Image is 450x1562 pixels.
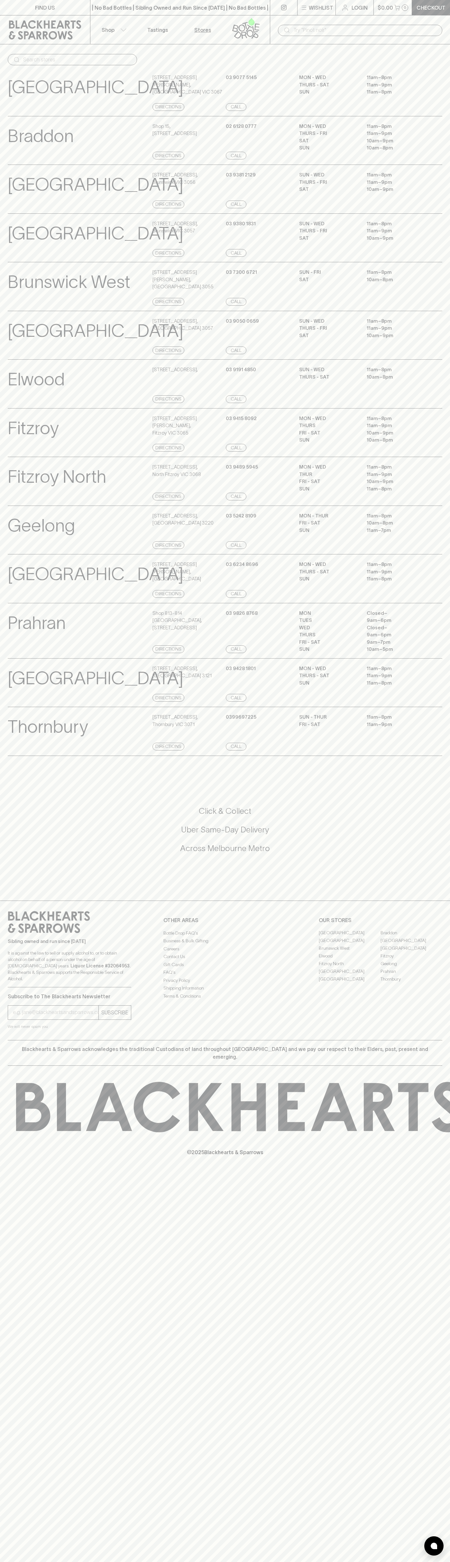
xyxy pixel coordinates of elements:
p: THURS - FRI [299,130,357,137]
p: 11am – 8pm [367,665,425,672]
a: Directions [152,743,184,750]
p: 11am – 8pm [367,123,425,130]
p: [STREET_ADDRESS] , North Fitzroy VIC 3068 [152,463,201,478]
p: THURS - SAT [299,672,357,679]
a: Shipping Information [163,984,287,992]
p: SAT [299,276,357,283]
p: 11am – 8pm [367,366,425,373]
p: 11am – 8pm [367,415,425,422]
input: Search stores [23,55,132,65]
a: Contact Us [163,953,287,961]
p: 11am – 8pm [367,561,425,568]
input: Try "Pinot noir" [293,25,437,35]
p: 9am – 6pm [367,617,425,624]
p: 10am – 8pm [367,519,425,527]
a: Directions [152,103,184,111]
p: 03 7300 6721 [226,269,257,276]
p: FRI - SAT [299,429,357,437]
p: 10am – 9pm [367,137,425,145]
p: 03 9428 1801 [226,665,256,672]
p: THURS - FRI [299,227,357,235]
p: THURS - FRI [299,325,357,332]
p: MON - WED [299,561,357,568]
p: 03 9489 5945 [226,463,258,471]
p: Braddon [8,123,74,149]
p: SUN [299,679,357,687]
p: Checkout [417,4,445,12]
p: [STREET_ADDRESS] , [GEOGRAPHIC_DATA] 3220 [152,512,214,527]
p: Prahran [8,610,66,636]
a: Directions [152,249,184,257]
p: 11am – 9pm [367,422,425,429]
p: [STREET_ADDRESS] , Thornbury VIC 3071 [152,714,198,728]
p: 11am – 9pm [367,721,425,728]
p: [STREET_ADDRESS][PERSON_NAME] , [GEOGRAPHIC_DATA] 3055 [152,269,224,291]
p: [STREET_ADDRESS] , Brunswick VIC 3056 [152,171,198,186]
p: [STREET_ADDRESS][PERSON_NAME] , [GEOGRAPHIC_DATA] VIC 3067 [152,74,224,96]
p: 11am – 9pm [367,672,425,679]
p: [STREET_ADDRESS][PERSON_NAME] , Fitzroy VIC 3065 [152,415,224,437]
strong: Liquor License #32064953 [70,963,130,968]
p: SUN - WED [299,366,357,373]
a: Directions [152,694,184,702]
a: Directions [152,298,184,306]
p: SUN - WED [299,171,357,179]
a: Directions [152,395,184,403]
p: 0 [404,6,406,9]
a: Call [226,249,246,257]
p: Fri - Sat [299,721,357,728]
p: 11am – 9pm [367,471,425,478]
p: THURS - SAT [299,568,357,576]
p: Stores [194,26,211,34]
a: Call [226,152,246,159]
p: SUN [299,436,357,444]
p: SUN [299,144,357,152]
p: Login [352,4,368,12]
p: Brunswick West [8,269,130,295]
a: Bottle Drop FAQ's [163,929,287,937]
a: Directions [152,493,184,500]
img: bubble-icon [431,1543,437,1549]
p: [GEOGRAPHIC_DATA] [8,220,183,247]
p: [STREET_ADDRESS] , [152,366,198,373]
p: TUES [299,617,357,624]
p: 11am – 8pm [367,171,425,179]
p: THURS [299,422,357,429]
p: Closed – [367,610,425,617]
p: 11am – 8pm [367,575,425,583]
p: OUR STORES [319,916,442,924]
a: Fitzroy North [319,960,381,968]
p: MON - WED [299,74,357,81]
p: FRI - SAT [299,478,357,485]
p: 11am – 8pm [367,269,425,276]
p: SUBSCRIBE [101,1009,128,1016]
a: Brunswick West [319,945,381,952]
p: FIND US [35,4,55,12]
a: Thornbury [381,975,442,983]
a: Gift Cards [163,961,287,968]
p: 9am – 6pm [367,631,425,639]
a: Call [226,743,246,750]
p: 10am – 9pm [367,478,425,485]
p: It is against the law to sell or supply alcohol to, or to obtain alcohol on behalf of a person un... [8,950,131,982]
a: Directions [152,201,184,208]
p: SUN - FRI [299,269,357,276]
p: [GEOGRAPHIC_DATA] [8,665,183,692]
p: OTHER AREAS [163,916,287,924]
p: 11am – 8pm [367,714,425,721]
p: WED [299,624,357,632]
p: MON - WED [299,415,357,422]
p: MON [299,610,357,617]
p: THURS [299,631,357,639]
p: 03 9826 8768 [226,610,258,617]
p: [GEOGRAPHIC_DATA] [8,561,183,588]
a: Business & Bulk Gifting [163,937,287,945]
p: MON - THUR [299,512,357,520]
p: 11am – 8pm [367,88,425,96]
p: 03 9415 8092 [226,415,257,422]
p: Closed – [367,624,425,632]
p: 11am – 7pm [367,527,425,534]
a: Call [226,493,246,500]
p: 03 9191 4850 [226,366,256,373]
a: Terms & Conditions [163,992,287,1000]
